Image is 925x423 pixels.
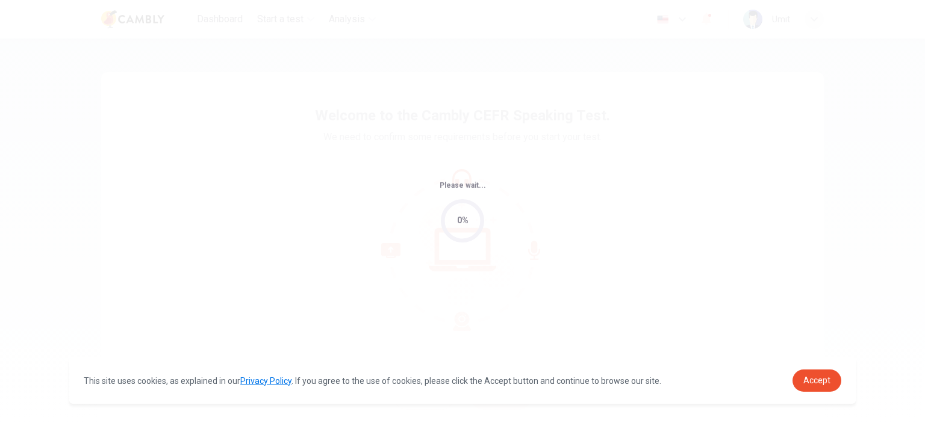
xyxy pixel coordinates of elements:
[457,214,469,227] div: 0%
[440,181,486,190] span: Please wait...
[69,357,856,404] div: cookieconsent
[84,376,661,386] span: This site uses cookies, as explained in our . If you agree to the use of cookies, please click th...
[240,376,291,386] a: Privacy Policy
[803,375,830,385] span: Accept
[793,369,841,392] a: dismiss cookie message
